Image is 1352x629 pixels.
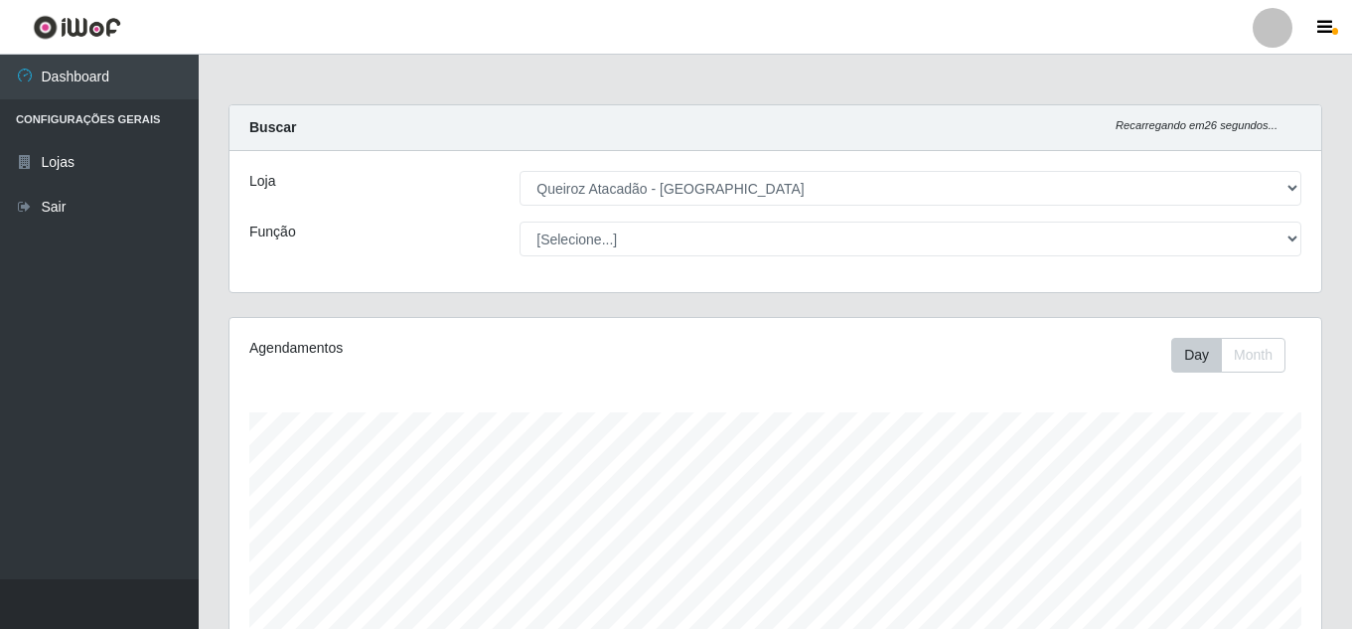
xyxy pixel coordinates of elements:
[1171,338,1222,373] button: Day
[249,119,296,135] strong: Buscar
[249,222,296,242] label: Função
[33,15,121,40] img: CoreUI Logo
[249,171,275,192] label: Loja
[1171,338,1285,373] div: First group
[1116,119,1277,131] i: Recarregando em 26 segundos...
[249,338,671,359] div: Agendamentos
[1221,338,1285,373] button: Month
[1171,338,1301,373] div: Toolbar with button groups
